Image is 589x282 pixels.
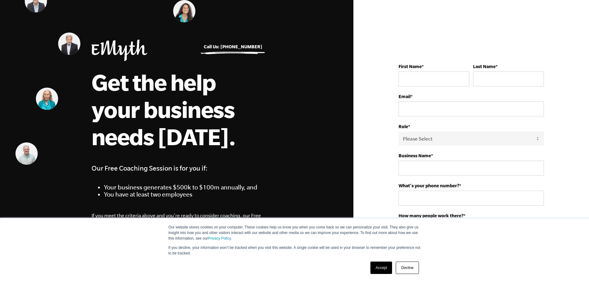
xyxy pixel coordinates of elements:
li: You have at least two employees [104,191,262,198]
strong: Role [399,124,408,129]
strong: How many people work there? [399,213,463,218]
img: Mark Krull, EMyth Business Coach [15,142,38,165]
strong: First Name [399,64,422,69]
p: If you meet the criteria above and you're ready to consider coaching, our Free Coaching Session w... [92,211,262,228]
img: Lynn Goza, EMyth Business Coach [36,88,58,110]
p: Our website stores cookies on your computer. These cookies help us know you when you come back so... [169,224,421,241]
img: EMyth [92,40,147,61]
a: Privacy Policy [208,236,231,241]
strong: Email [399,94,411,99]
strong: Last Name [473,64,496,69]
img: Steve Edkins, EMyth Business Coach [58,33,80,55]
strong: Business Name [399,153,431,158]
p: If you decline, your information won’t be tracked when you visit this website. A single cookie wi... [169,245,421,256]
li: Your business generates $500k to $100m annually, and [104,184,262,191]
iframe: Chat Widget [558,252,589,282]
a: Accept [370,262,392,274]
a: Call Us: [PHONE_NUMBER] [204,44,262,49]
h1: Get the help your business needs [DATE]. [92,68,262,150]
strong: What's your phone number? [399,183,459,188]
a: Decline [396,262,419,274]
h4: Our Free Coaching Session is for you if: [92,163,262,174]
